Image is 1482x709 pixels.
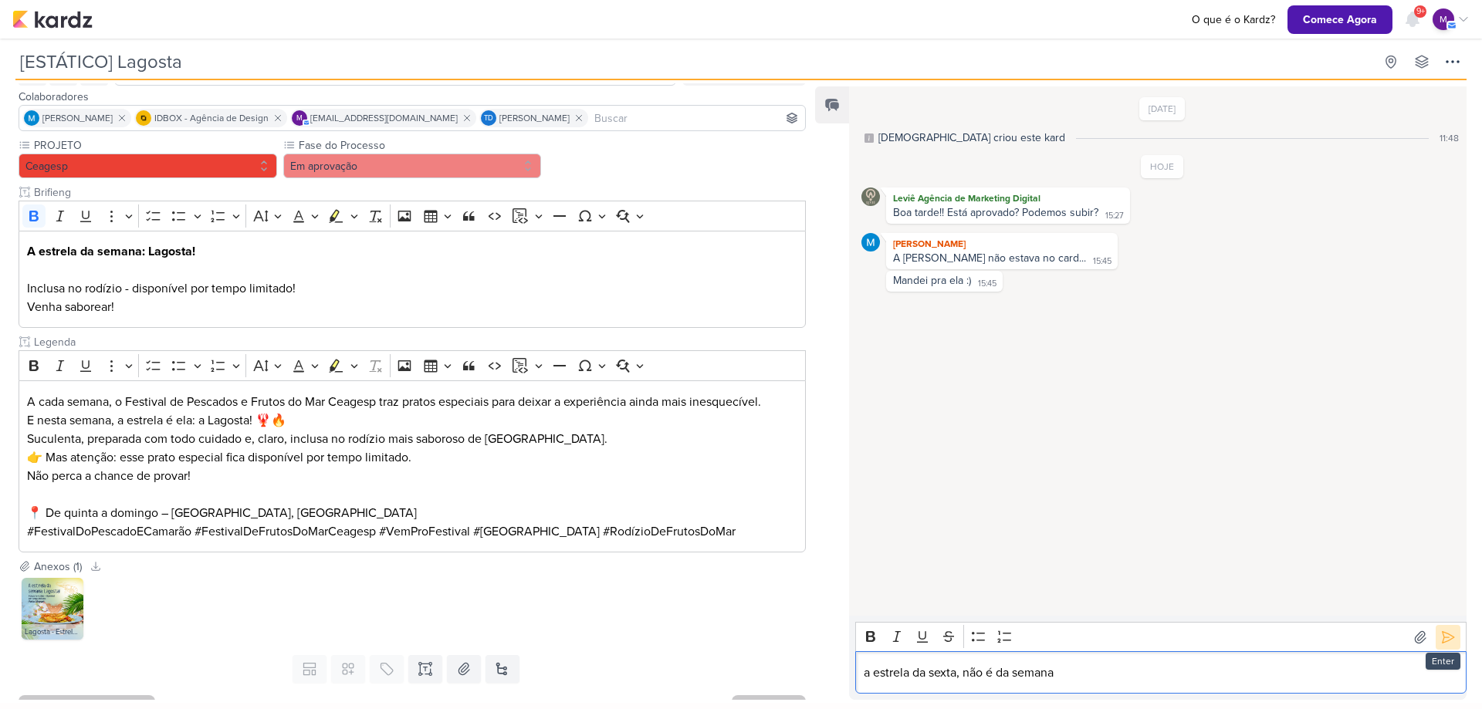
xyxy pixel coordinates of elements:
div: Enter [1426,653,1460,670]
div: Leviê Agência de Marketing Digital [889,191,1127,206]
div: Editor editing area: main [855,651,1467,694]
div: 15:27 [1105,210,1124,222]
strong: A estrela da semana: Lagosta! [27,244,195,259]
span: [PERSON_NAME] [499,111,570,125]
p: m [1440,12,1447,26]
div: Mandei pra ela :) [893,274,971,287]
div: Editor toolbar [855,622,1467,652]
p: a estrela da sexta, não é da semana [864,663,1459,682]
span: [EMAIL_ADDRESS][DOMAIN_NAME] [310,111,458,125]
button: Em aprovação [283,154,542,178]
img: MARIANA MIRANDA [861,233,880,252]
p: m [296,115,303,123]
input: Kard Sem Título [15,48,1374,76]
input: Texto sem título [31,184,806,201]
label: PROJETO [32,137,277,154]
p: Td [484,115,493,123]
div: Anexos (1) [34,559,82,575]
img: kardz.app [12,10,93,29]
div: Lagosta - Estrela da Semana.png [22,624,83,640]
div: Thais de carvalho [481,110,496,126]
p: #FestivalDoPescadoECamarão #FestivalDeFrutosDoMarCeagesp #VemProFestival #[GEOGRAPHIC_DATA] #Rodí... [27,522,798,541]
p: 👉 Mas atenção: esse prato especial fica disponível por tempo limitado. Não perca a chance de provar! [27,448,798,504]
p: E nesta semana, a estrela é ela: a Lagosta! 🦞🔥 Suculenta, preparada com todo cuidado e, claro, in... [27,411,798,448]
span: IDBOX - Agência de Design [154,111,269,125]
button: Ceagesp [19,154,277,178]
img: 55q82sfEHjOdVlJwjDIzCp55wA5NbSqfqnory7dy.png [22,578,83,640]
div: Editor toolbar [19,350,806,380]
div: Boa tarde!! Está aprovado? Podemos subir? [893,206,1098,219]
p: 📍 De quinta a domingo – [GEOGRAPHIC_DATA], [GEOGRAPHIC_DATA] [27,504,798,522]
div: A [PERSON_NAME] não estava no card... [893,252,1086,265]
a: O que é o Kardz? [1186,12,1281,28]
button: Comece Agora [1287,5,1392,34]
div: 11:48 [1440,131,1459,145]
div: mlegnaioli@gmail.com [292,110,307,126]
img: IDBOX - Agência de Design [136,110,151,126]
div: 15:45 [1093,255,1111,268]
div: 15:45 [978,278,996,290]
input: Texto sem título [31,334,806,350]
p: A cada semana, o Festival de Pescados e Frutos do Mar Ceagesp traz pratos especiais para deixar a... [27,393,798,411]
input: Buscar [591,109,802,127]
span: 9+ [1416,5,1425,18]
div: [PERSON_NAME] [889,236,1115,252]
div: Colaboradores [19,89,806,105]
div: Editor toolbar [19,201,806,231]
span: [PERSON_NAME] [42,111,113,125]
div: Editor editing area: main [19,380,806,552]
label: Fase do Processo [297,137,542,154]
div: [DEMOGRAPHIC_DATA] criou este kard [878,130,1065,146]
img: Leviê Agência de Marketing Digital [861,187,880,206]
div: Editor editing area: main [19,231,806,329]
img: MARIANA MIRANDA [24,110,39,126]
div: mlegnaioli@gmail.com [1433,8,1454,30]
p: Inclusa no rodízio - disponível por tempo limitado! Venha saborear! [27,242,798,316]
